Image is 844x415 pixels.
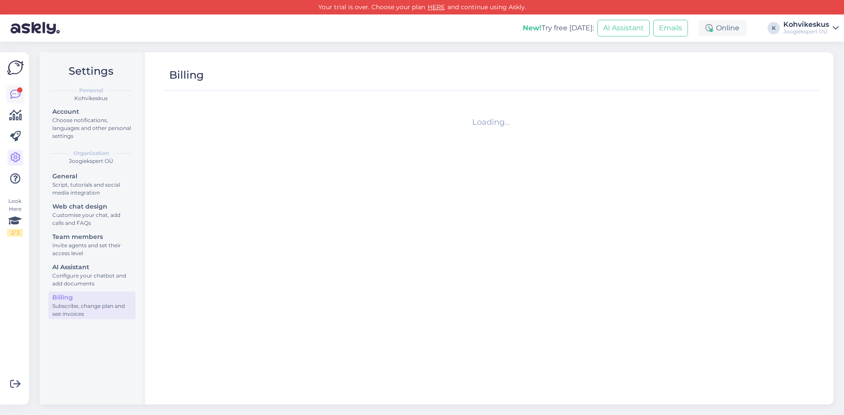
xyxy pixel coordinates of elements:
div: Billing [52,293,131,302]
div: Joogiekspert OÜ [783,28,829,35]
a: BillingSubscribe, change plan and see invoices [48,292,135,319]
a: KohvikeskusJoogiekspert OÜ [783,21,839,35]
div: AI Assistant [52,263,131,272]
div: 2 / 3 [7,229,23,237]
b: New! [523,24,542,32]
div: Account [52,107,131,116]
div: Joogiekspert OÜ [47,157,135,165]
a: Web chat designCustomise your chat, add calls and FAQs [48,201,135,228]
div: Team members [52,232,131,242]
div: K [768,22,780,34]
a: AI AssistantConfigure your chatbot and add documents [48,261,135,289]
div: Invite agents and set their access level [52,242,131,257]
div: Script, tutorials and social media integration [52,181,131,197]
div: Configure your chatbot and add documents [52,272,131,288]
div: Look Here [7,197,23,237]
button: AI Assistant [597,20,650,36]
div: Subscribe, change plan and see invoices [52,302,131,318]
div: Choose notifications, languages and other personal settings [52,116,131,140]
a: HERE [425,3,447,11]
div: Kohvikeskus [783,21,829,28]
div: Try free [DATE]: [523,23,594,33]
a: AccountChoose notifications, languages and other personal settings [48,106,135,141]
div: Online [698,20,746,36]
div: Customise your chat, add calls and FAQs [52,211,131,227]
a: GeneralScript, tutorials and social media integration [48,170,135,198]
b: Personal [79,87,103,94]
a: Team membersInvite agents and set their access level [48,231,135,259]
b: Organization [73,149,109,157]
h2: Settings [47,63,135,79]
img: Askly Logo [7,59,24,76]
div: Web chat design [52,202,131,211]
div: Billing [169,67,204,83]
div: Kohvikeskus [47,94,135,102]
div: Loading... [166,116,816,128]
button: Emails [653,20,688,36]
div: General [52,172,131,181]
